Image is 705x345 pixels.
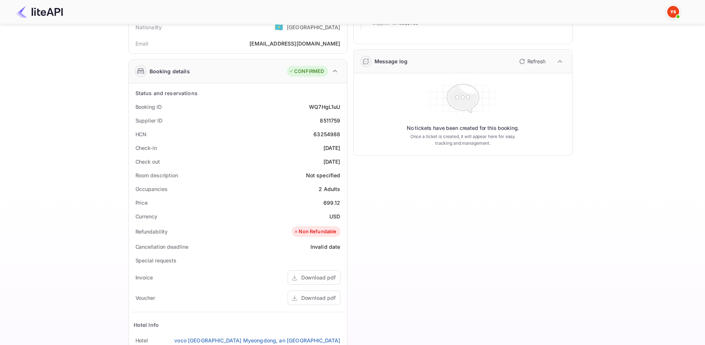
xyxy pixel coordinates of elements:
[135,336,148,344] div: Hotel
[135,144,157,152] div: Check-in
[329,212,340,220] div: USD
[135,117,162,124] div: Supplier ID
[275,20,283,34] span: United States
[135,103,162,111] div: Booking ID
[667,6,679,18] img: Yandex Support
[135,89,198,97] div: Status and reservations
[293,228,336,235] div: Non Refundable
[301,274,336,281] div: Download pdf
[306,171,340,179] div: Not specified
[301,294,336,302] div: Download pdf
[323,199,340,207] div: 699.12
[375,57,408,65] div: Message log
[404,133,521,147] p: Once a ticket is created, it will appear here for easy tracking and management.
[135,185,168,193] div: Occupancies
[310,243,340,251] div: Invalid date
[135,212,157,220] div: Currency
[515,56,548,67] button: Refresh
[287,23,340,31] div: [GEOGRAPHIC_DATA]
[135,171,178,179] div: Room description
[135,257,177,264] div: Special requests
[135,158,160,165] div: Check out
[135,294,155,302] div: Voucher
[135,40,148,47] div: Email
[150,67,190,75] div: Booking details
[134,321,159,329] div: Hotel Info
[135,23,162,31] div: Nationality
[135,243,188,251] div: Cancellation deadline
[407,124,519,132] p: No tickets have been created for this booking.
[323,158,340,165] div: [DATE]
[249,40,340,47] div: [EMAIL_ADDRESS][DOMAIN_NAME]
[289,68,324,75] div: CONFIRMED
[174,336,340,344] a: voco [GEOGRAPHIC_DATA] Myeongdong, an [GEOGRAPHIC_DATA]
[309,103,340,111] div: WQ7HgL1uU
[320,117,340,124] div: 8511759
[135,228,168,235] div: Refundability
[527,57,545,65] p: Refresh
[135,274,153,281] div: Invoice
[319,185,340,193] div: 2 Adults
[323,144,340,152] div: [DATE]
[135,130,147,138] div: HCN
[16,6,63,18] img: LiteAPI Logo
[313,130,340,138] div: 63254988
[135,199,148,207] div: Price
